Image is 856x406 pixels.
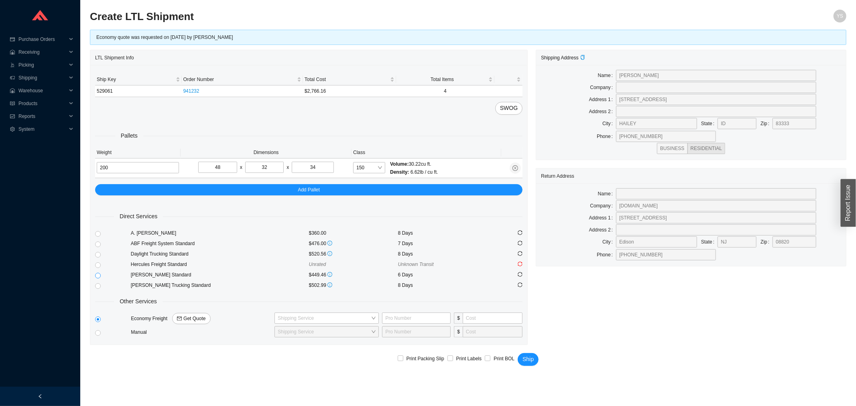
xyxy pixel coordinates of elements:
[500,104,518,113] span: SWOG
[309,262,326,267] span: Unrated
[18,84,67,97] span: Warehouse
[18,46,67,59] span: Receiving
[541,168,841,183] div: Return Address
[691,146,722,151] span: RESIDENTIAL
[183,75,295,83] span: Order Number
[463,313,523,324] input: Cost
[403,355,447,363] span: Print Packing Slip
[287,163,289,171] div: x
[598,188,616,199] label: Name
[38,394,43,399] span: left
[18,123,67,136] span: System
[598,70,616,81] label: Name
[490,355,518,363] span: Print BOL
[309,271,398,279] div: $449.46
[131,250,309,258] div: Daylight Trucking Standard
[10,127,15,132] span: setting
[305,75,388,83] span: Total Cost
[590,200,616,211] label: Company
[18,97,67,110] span: Products
[580,54,585,62] div: Copy
[95,74,182,85] th: Ship Key sortable
[97,75,174,83] span: Ship Key
[10,37,15,42] span: credit-card
[327,241,332,246] span: info-circle
[327,251,332,256] span: info-circle
[589,212,616,223] label: Address 1
[398,271,487,279] div: 6 Days
[396,74,495,85] th: Total Items sortable
[240,163,242,171] div: x
[182,74,303,85] th: Order Number sortable
[390,169,409,175] span: Density:
[177,316,182,322] span: mail
[398,75,487,83] span: Total Items
[18,59,67,71] span: Picking
[523,355,534,364] span: Ship
[114,212,163,221] span: Direct Services
[327,282,332,287] span: info-circle
[518,282,523,287] span: sync
[541,55,585,61] span: Shipping Address
[131,240,309,248] div: ABF Freight System Standard
[382,326,451,337] input: Pro Number
[198,162,237,173] input: L
[10,114,15,119] span: fund
[356,162,382,173] span: 150
[597,131,616,142] label: Phone
[183,88,199,94] a: 941232
[90,10,657,24] h2: Create LTL Shipment
[760,118,773,129] label: Zip
[589,224,616,235] label: Address 2
[172,313,210,324] button: mailGet Quote
[382,313,451,324] input: Pro Number
[131,229,309,237] div: A. [PERSON_NAME]
[518,241,523,246] span: sync
[602,118,616,129] label: City
[309,281,398,289] div: $502.99
[309,229,398,237] div: $360.00
[398,240,487,248] div: 7 Days
[95,85,182,97] td: 529061
[660,146,685,151] span: BUSINESS
[398,250,487,258] div: 8 Days
[352,147,501,158] th: Class
[760,236,773,248] label: Zip
[18,110,67,123] span: Reports
[390,160,438,168] div: 30.22 cu ft.
[518,251,523,256] span: sync
[495,102,523,115] button: SWOG
[390,161,409,167] span: Volume:
[309,240,398,248] div: $476.00
[95,50,523,65] div: LTL Shipment Info
[115,131,143,140] span: Pallets
[398,229,487,237] div: 8 Days
[590,82,616,93] label: Company
[131,271,309,279] div: [PERSON_NAME] Standard
[183,315,205,323] span: Get Quote
[463,326,523,337] input: Cost
[303,74,396,85] th: Total Cost sortable
[10,101,15,106] span: read
[494,74,523,85] th: undefined sortable
[131,281,309,289] div: [PERSON_NAME] Trucking Standard
[454,326,463,337] span: $
[518,353,539,366] button: Ship
[701,118,718,129] label: State
[95,147,181,158] th: Weight
[398,281,487,289] div: 8 Days
[114,297,163,306] span: Other Services
[580,55,585,60] span: copy
[18,33,67,46] span: Purchase Orders
[131,260,309,268] div: Hercules Freight Standard
[303,85,396,97] td: $2,766.16
[327,272,332,277] span: info-circle
[597,249,616,260] label: Phone
[837,10,843,22] span: YS
[453,355,485,363] span: Print Labels
[398,262,434,267] span: Unknown Transit
[95,184,523,195] button: Add Pallet
[589,106,616,117] label: Address 2
[129,328,273,336] div: Manual
[309,250,398,258] div: $520.56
